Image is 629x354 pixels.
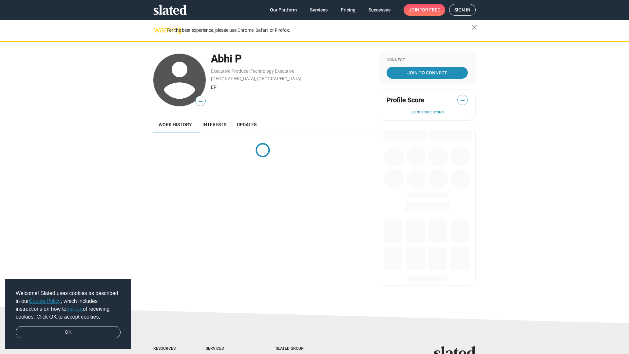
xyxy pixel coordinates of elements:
div: Resources [153,346,180,351]
div: Connect [387,58,468,63]
a: Technology Executive [251,69,294,74]
a: dismiss cookie message [16,326,121,339]
span: Profile Score [387,96,424,105]
a: [GEOGRAPHIC_DATA], [GEOGRAPHIC_DATA] [211,76,301,81]
span: Join [409,4,440,16]
span: Updates [237,122,257,127]
a: Updates [232,117,262,132]
a: Successes [363,4,396,16]
span: — [196,97,205,106]
mat-icon: warning [154,26,162,34]
span: Services [310,4,328,16]
a: Services [305,4,333,16]
span: Our Platform [270,4,297,16]
div: EP [211,84,372,90]
a: Our Platform [265,4,302,16]
div: Services [206,346,250,351]
a: Interests [197,117,232,132]
a: opt-out [67,306,83,312]
div: Slated Group [276,346,320,351]
span: Join To Connect [388,67,467,79]
span: Successes [369,4,391,16]
a: Cookie Policy [29,298,61,304]
button: Learn about scores [387,110,468,115]
span: Sign in [454,4,470,15]
span: Work history [159,122,192,127]
span: for free [419,4,440,16]
a: Pricing [335,4,361,16]
div: Abhi P [211,52,372,66]
span: Interests [202,122,226,127]
a: Work history [153,117,197,132]
span: Pricing [341,4,355,16]
a: Join To Connect [387,67,468,79]
mat-icon: close [470,23,478,31]
div: For the best experience, please use Chrome, Safari, or Firefox. [166,26,472,35]
span: Welcome! Slated uses cookies as described in our , which includes instructions on how to of recei... [16,289,121,321]
a: Joinfor free [404,4,445,16]
span: — [458,96,467,105]
div: cookieconsent [5,279,131,349]
a: Executive Producer [211,69,250,74]
a: Sign in [449,4,476,16]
